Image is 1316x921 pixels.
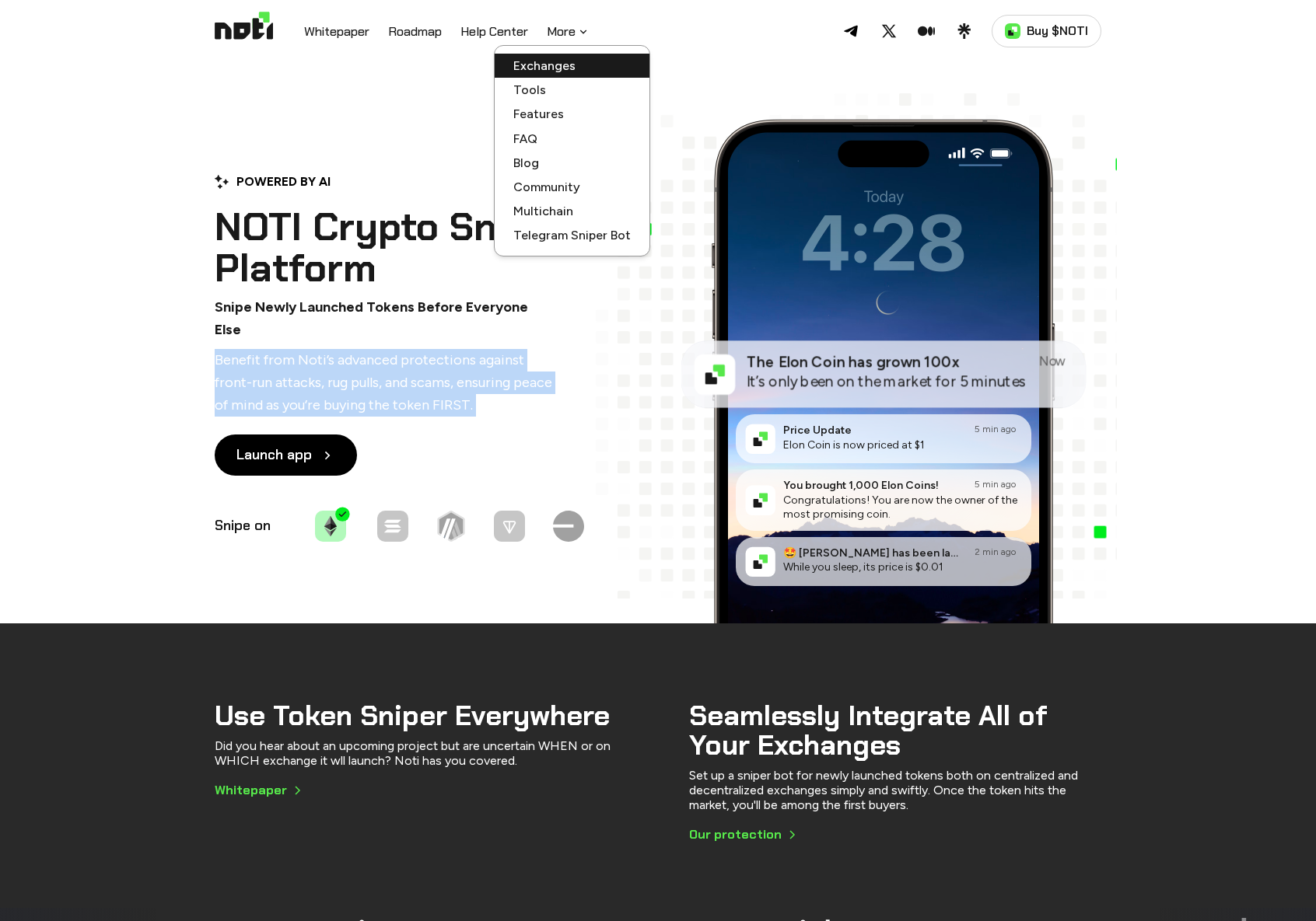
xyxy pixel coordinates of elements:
a: Launch app [215,434,357,476]
a: Telegram Sniper Bot [513,228,631,242]
a: Tools [513,82,631,97]
a: Help Center [460,23,528,43]
a: Whitepaper [215,780,301,801]
p: Set up a sniper bot for newly launched tokens both on centralized and decentralized exchanges sim... [689,768,1101,813]
img: Powered by AI [215,175,229,189]
img: Logo [215,12,273,51]
p: Snipe on [215,515,279,545]
a: Roadmap [388,23,442,43]
a: Exchanges [513,58,631,73]
h2: Use Token Sniper Everywhere [215,701,627,731]
h2: Seamlessly Integrate All of Your Exchanges [689,701,1101,760]
a: Community [513,180,631,194]
a: Our protection [689,825,796,845]
p: Benefit from Noti’s advanced protections against front-run attacks, rug pulls, and scams, ensurin... [215,349,557,416]
h1: NOTI Crypto Sniping Platform [215,207,611,288]
a: Buy $NOTI [992,15,1101,47]
a: FAQ [513,131,631,146]
button: More [547,23,590,41]
a: Whitepaper [304,23,369,43]
a: Blog [513,155,631,170]
a: Multichain [513,204,631,218]
a: Features [513,106,631,121]
p: Snipe Newly Launched Tokens Before Everyone Else [215,296,557,341]
div: POWERED BY AI [215,172,331,192]
p: Did you hear about an upcoming project but are uncertain WHEN or on WHICH exchange it wll launch?... [215,738,627,768]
